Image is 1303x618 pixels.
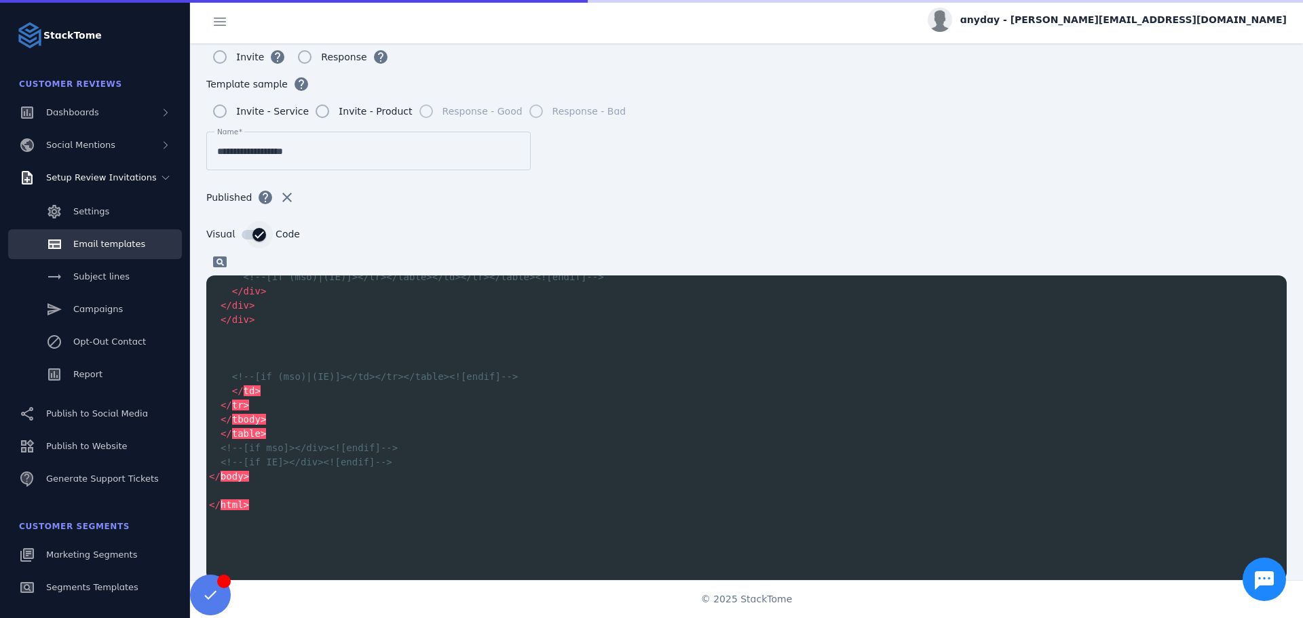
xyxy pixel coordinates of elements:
[46,172,157,182] span: Setup Review Invitations
[233,49,264,65] label: Invite
[8,464,182,494] a: Generate Support Tickets
[221,499,244,510] span: html
[244,471,249,482] span: >
[73,336,146,347] span: Opt-Out Contact
[73,304,123,314] span: Campaigns
[206,227,235,242] span: Visual
[8,197,182,227] a: Settings
[261,428,266,439] span: >
[8,294,182,324] a: Campaigns
[244,499,249,510] span: >
[249,300,254,311] span: >
[73,369,102,379] span: Report
[244,271,604,282] span: <!--[if (mso)|(IE)]></tr></table></td></tr></table><![endif]-->
[221,471,244,482] span: body
[254,385,260,396] span: >
[16,22,43,49] img: Logo image
[232,300,249,311] span: div
[221,400,232,410] span: </
[217,128,238,136] mat-label: Name
[46,441,127,451] span: Publish to Website
[232,428,261,439] span: table
[232,400,244,410] span: tr
[8,573,182,602] a: Segments Templates
[221,442,398,453] span: <!--[if mso]></div><![endif]-->
[46,140,115,150] span: Social Mentions
[221,428,232,439] span: </
[8,262,182,292] a: Subject lines
[46,107,99,117] span: Dashboards
[440,103,523,119] label: Response - Good
[244,286,261,296] span: div
[46,549,137,560] span: Marketing Segments
[279,189,295,206] mat-icon: clear
[244,400,249,410] span: >
[336,103,412,119] label: Invite - Product
[209,499,221,510] span: </
[252,184,279,211] button: Published
[550,103,626,119] label: Response - Bad
[261,286,266,296] span: >
[46,408,148,419] span: Publish to Social Media
[73,239,145,249] span: Email templates
[928,7,1287,32] button: anyday - [PERSON_NAME][EMAIL_ADDRESS][DOMAIN_NAME]
[8,229,182,259] a: Email templates
[8,399,182,429] a: Publish to Social Media
[221,300,232,311] span: </
[73,206,109,216] span: Settings
[232,314,249,325] span: div
[232,385,244,396] span: </
[73,271,130,282] span: Subject lines
[8,327,182,357] a: Opt-Out Contact
[244,385,255,396] span: td
[206,77,288,92] span: Template sample
[276,227,300,242] span: Code
[8,360,182,389] a: Report
[318,49,366,65] label: Response
[209,471,221,482] span: </
[232,371,518,382] span: <!--[if (mso)|(IE)]></td></tr></table><![endif]-->
[206,191,252,205] span: Published
[19,522,130,531] span: Customer Segments
[43,28,102,43] strong: StackTome
[221,414,232,425] span: </
[232,414,261,425] span: tbody
[960,13,1287,27] span: anyday - [PERSON_NAME][EMAIL_ADDRESS][DOMAIN_NAME]
[928,7,952,32] img: profile.jpg
[46,582,138,592] span: Segments Templates
[221,457,392,467] span: <!--[if IE]></div><![endif]-->
[701,592,793,606] span: © 2025 StackTome
[233,103,309,119] label: Invite - Service
[221,314,232,325] span: </
[261,414,266,425] span: >
[249,314,254,325] span: >
[46,474,159,484] span: Generate Support Tickets
[19,79,122,89] span: Customer Reviews
[8,540,182,570] a: Marketing Segments
[232,286,244,296] span: </
[8,431,182,461] a: Publish to Website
